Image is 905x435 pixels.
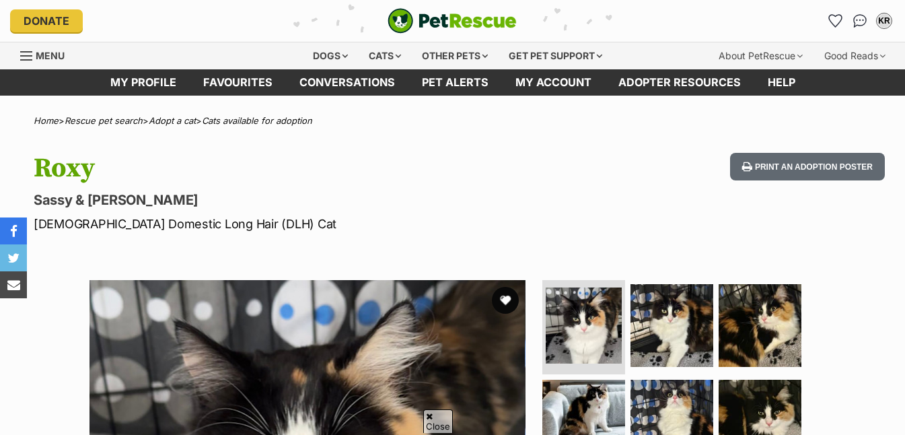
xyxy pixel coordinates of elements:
[605,69,754,96] a: Adopter resources
[10,9,83,32] a: Donate
[423,409,453,433] span: Close
[825,10,846,32] a: Favourites
[34,191,552,209] p: Sassy & [PERSON_NAME]
[20,42,74,67] a: Menu
[546,288,622,364] img: Photo of Roxy
[149,115,196,126] a: Adopt a cat
[412,42,497,69] div: Other pets
[190,69,286,96] a: Favourites
[825,10,895,32] ul: Account quick links
[815,42,895,69] div: Good Reads
[34,153,552,184] h1: Roxy
[408,69,502,96] a: Pet alerts
[730,153,885,180] button: Print an adoption poster
[719,284,801,367] img: Photo of Roxy
[754,69,809,96] a: Help
[502,69,605,96] a: My account
[202,115,312,126] a: Cats available for adoption
[873,10,895,32] button: My account
[97,69,190,96] a: My profile
[388,8,517,34] img: logo-cat-932fe2b9b8326f06289b0f2fb663e598f794de774fb13d1741a6617ecf9a85b4.svg
[359,42,410,69] div: Cats
[849,10,871,32] a: Conversations
[65,115,143,126] a: Rescue pet search
[853,14,867,28] img: chat-41dd97257d64d25036548639549fe6c8038ab92f7586957e7f3b1b290dea8141.svg
[630,284,713,367] img: Photo of Roxy
[34,115,59,126] a: Home
[34,215,552,233] p: [DEMOGRAPHIC_DATA] Domestic Long Hair (DLH) Cat
[303,42,357,69] div: Dogs
[36,50,65,61] span: Menu
[388,8,517,34] a: PetRescue
[709,42,812,69] div: About PetRescue
[286,69,408,96] a: conversations
[492,287,519,314] button: favourite
[499,42,612,69] div: Get pet support
[877,14,891,28] div: KR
